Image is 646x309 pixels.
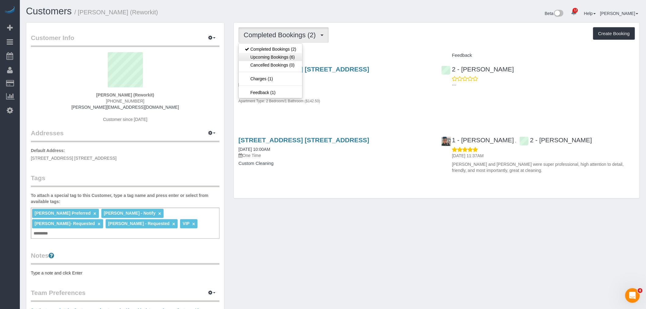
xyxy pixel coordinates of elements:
[568,6,580,20] a: 12
[31,251,220,265] legend: Notes
[238,53,432,58] h4: Service
[31,288,220,302] legend: Team Preferences
[638,288,643,293] span: 4
[239,89,302,96] a: Feedback (1)
[96,93,154,97] strong: [PERSON_NAME] (Reworkit)
[93,211,96,216] a: ×
[239,75,302,83] a: Charges (1)
[98,221,100,227] a: ×
[103,117,147,122] span: Customer since [DATE]
[71,105,179,110] a: [PERSON_NAME][EMAIL_ADDRESS][DOMAIN_NAME]
[600,11,638,16] a: [PERSON_NAME]
[244,31,319,39] span: Completed Bookings (2)
[238,147,270,152] a: [DATE] 10:00AM
[573,8,578,13] span: 12
[515,138,517,143] span: ,
[34,211,91,216] span: [PERSON_NAME] Preferred
[104,211,156,216] span: [PERSON_NAME] - Notify
[239,53,302,61] a: Upcoming Bookings (6)
[584,11,596,16] a: Help
[31,33,220,47] legend: Customer Info
[441,66,514,73] a: 2 - [PERSON_NAME]
[441,136,514,144] a: 1 - [PERSON_NAME]
[31,192,220,205] label: To attach a special tag to this Customer, type a tag name and press enter or select from availabl...
[238,66,369,73] a: [STREET_ADDRESS] [STREET_ADDRESS]
[625,288,640,303] iframe: Intercom live chat
[31,147,65,154] label: Default Address:
[31,173,220,187] legend: Tags
[192,221,195,227] a: ×
[442,137,451,146] img: 1 - Marlenyn Robles
[452,161,635,173] p: [PERSON_NAME] and [PERSON_NAME] were super professional, high attention to detail, friendly, and ...
[158,211,161,216] a: ×
[238,99,320,103] small: Apartment Type: 2 Bedroom/1 Bathroom ($142.50)
[452,82,635,88] p: ---
[238,27,329,43] button: Completed Bookings (2)
[183,221,189,226] span: VIP
[74,9,158,16] small: / [PERSON_NAME] (Reworkit)
[238,82,432,88] p: Every 4 Weeks (10% Off)
[520,136,592,144] a: 2 - [PERSON_NAME]
[108,221,169,226] span: [PERSON_NAME] - Requested
[545,11,564,16] a: Beta
[31,270,220,276] pre: Type a note and click Enter
[238,161,432,166] h4: Custom Cleaning
[26,6,72,16] a: Customers
[239,61,302,69] a: Cancelled Bookings (0)
[239,45,302,53] a: Completed Bookings (2)
[238,152,432,158] p: One Time
[452,153,635,159] p: [DATE] 11:37AM
[4,6,16,15] img: Automaid Logo
[106,99,144,104] hm-ph: [PHONE_NUMBER]
[172,221,175,227] a: ×
[34,221,95,226] span: [PERSON_NAME]- Requested
[441,53,635,58] h4: Feedback
[238,90,432,95] h4: Partnership Flat Rate Pricing
[238,136,369,144] a: [STREET_ADDRESS] [STREET_ADDRESS]
[553,10,564,18] img: New interface
[593,27,635,40] button: Create Booking
[31,156,117,161] span: [STREET_ADDRESS] [STREET_ADDRESS]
